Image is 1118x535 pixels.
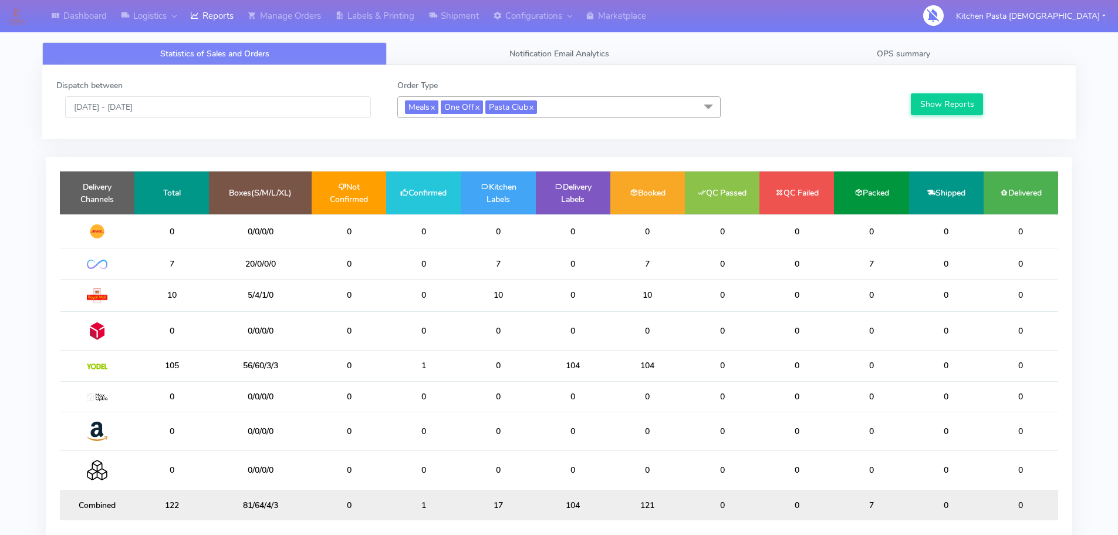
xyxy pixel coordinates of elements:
img: DPD [87,321,107,341]
td: 0 [312,248,386,279]
td: 0 [461,412,535,450]
td: 0 [134,451,209,490]
button: Show Reports [911,93,983,115]
td: 0 [386,311,461,350]
td: 81/64/4/3 [209,490,312,520]
span: Pasta Club [485,100,537,114]
td: Boxes(S/M/L/XL) [209,171,312,214]
td: 0 [759,351,834,381]
span: OPS summary [877,48,930,59]
td: 0 [984,279,1058,311]
td: 0/0/0/0 [209,214,312,248]
td: Combined [60,490,134,520]
td: 0 [134,214,209,248]
span: Statistics of Sales and Orders [160,48,269,59]
img: DHL [87,224,107,239]
td: 104 [536,351,610,381]
td: Shipped [909,171,984,214]
td: 0 [834,381,908,412]
td: 122 [134,490,209,520]
label: Order Type [397,79,438,92]
td: 0 [536,412,610,450]
td: Delivery Channels [60,171,134,214]
td: 0 [685,214,759,248]
td: 0 [834,412,908,450]
td: 0 [312,214,386,248]
img: Yodel [87,364,107,369]
td: 0 [759,451,834,490]
td: 0 [536,311,610,350]
td: 0 [984,412,1058,450]
td: Not Confirmed [312,171,386,214]
td: 0 [536,214,610,248]
a: x [528,100,533,113]
td: QC Failed [759,171,834,214]
td: 7 [134,248,209,279]
td: 104 [536,490,610,520]
img: OnFleet [87,260,107,270]
td: 0 [312,490,386,520]
td: Booked [610,171,685,214]
td: 0 [759,248,834,279]
td: 0 [536,248,610,279]
td: 0 [909,381,984,412]
td: 5/4/1/0 [209,279,312,311]
td: 0 [834,351,908,381]
td: 0 [312,351,386,381]
td: 0 [386,412,461,450]
td: 0/0/0/0 [209,451,312,490]
td: QC Passed [685,171,759,214]
td: 0 [685,381,759,412]
td: 0 [984,214,1058,248]
td: Delivery Labels [536,171,610,214]
td: 0 [909,279,984,311]
ul: Tabs [42,42,1076,65]
td: 0 [610,381,685,412]
td: 0 [461,214,535,248]
td: 0 [536,381,610,412]
td: 56/60/3/3 [209,351,312,381]
td: 0 [386,451,461,490]
td: 0 [386,279,461,311]
td: 17 [461,490,535,520]
td: 0 [685,412,759,450]
td: 0 [685,490,759,520]
td: 0 [759,490,834,520]
td: 0 [536,279,610,311]
td: 0 [834,451,908,490]
td: 0 [610,412,685,450]
td: 0 [461,451,535,490]
td: 0 [759,412,834,450]
span: One Off [441,100,483,114]
td: 0 [312,279,386,311]
td: 0 [909,351,984,381]
td: 0 [610,214,685,248]
td: 0 [536,451,610,490]
td: 0 [759,279,834,311]
td: 10 [610,279,685,311]
td: 0 [834,311,908,350]
td: 0 [984,381,1058,412]
td: 0 [134,311,209,350]
td: 7 [834,490,908,520]
td: 0 [984,311,1058,350]
td: 0 [834,279,908,311]
label: Dispatch between [56,79,123,92]
td: 0/0/0/0 [209,412,312,450]
td: 0 [685,311,759,350]
td: 104 [610,351,685,381]
td: 0 [909,311,984,350]
td: 0 [685,248,759,279]
td: Total [134,171,209,214]
td: 0 [461,351,535,381]
td: 0 [759,311,834,350]
td: 0 [312,451,386,490]
td: 0 [909,490,984,520]
td: 0/0/0/0 [209,311,312,350]
td: 0 [685,351,759,381]
td: 0 [909,248,984,279]
td: 1 [386,490,461,520]
td: 0 [610,451,685,490]
td: Confirmed [386,171,461,214]
td: 0/0/0/0 [209,381,312,412]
